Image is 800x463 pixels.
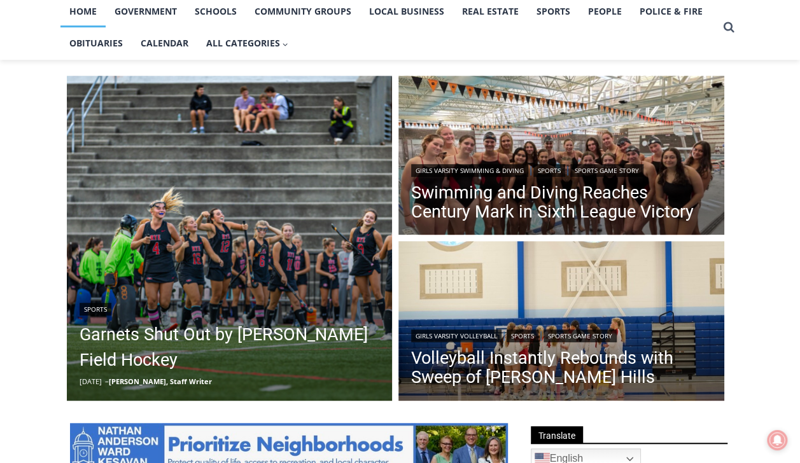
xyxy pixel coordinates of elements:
a: Sports Game Story [544,329,617,342]
a: Read More Volleyball Instantly Rebounds with Sweep of Byram Hills [398,241,724,404]
a: Sports [507,329,538,342]
a: Read More Swimming and Diving Reaches Century Mark in Sixth League Victory [398,76,724,238]
div: | | [411,327,712,342]
a: Read More Garnets Shut Out by Horace Greeley Field Hockey [67,76,393,401]
a: Sports Game Story [570,164,643,177]
a: Calendar [132,27,197,59]
div: Birds of Prey: Falcon and hawk demos [134,38,184,104]
div: | | [411,162,712,177]
a: Obituaries [60,27,132,59]
span: Translate [531,426,583,443]
span: – [105,377,109,386]
a: [PERSON_NAME] Read Sanctuary Fall Fest: [DATE] [1,127,190,158]
img: (PHOTO: The Rye - Rye Neck - Blind Brook Swim and Dive team from a victory on September 19, 2025.... [398,76,724,238]
div: "[PERSON_NAME] and I covered the [DATE] Parade, which was a really eye opening experience as I ha... [321,1,601,123]
span: Intern @ [DOMAIN_NAME] [333,127,590,155]
a: Garnets Shut Out by [PERSON_NAME] Field Hockey [80,322,380,373]
a: Girls Varsity Swimming & Diving [411,164,528,177]
button: View Search Form [717,16,740,39]
a: [PERSON_NAME], Staff Writer [109,377,212,386]
a: Sports [533,164,565,177]
div: 2 [134,107,139,120]
a: Volleyball Instantly Rebounds with Sweep of [PERSON_NAME] Hills [411,349,712,387]
a: Sports [80,303,111,315]
img: (PHOTO: The 2025 Rye Varsity Volleyball team from a 3-0 win vs. Port Chester on Saturday, Septemb... [398,241,724,404]
div: / [143,107,146,120]
a: Girls Varsity Volleyball [411,329,502,342]
a: Swimming and Diving Reaches Century Mark in Sixth League Victory [411,183,712,221]
div: 6 [149,107,155,120]
img: (PHOTO: The Rye Field Hockey team celebrating on September 16, 2025. Credit: Maureen Tsuchida.) [67,76,393,401]
a: Intern @ [DOMAIN_NAME] [306,123,617,158]
button: Child menu of All Categories [197,27,298,59]
h4: [PERSON_NAME] Read Sanctuary Fall Fest: [DATE] [10,128,169,157]
time: [DATE] [80,377,102,386]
